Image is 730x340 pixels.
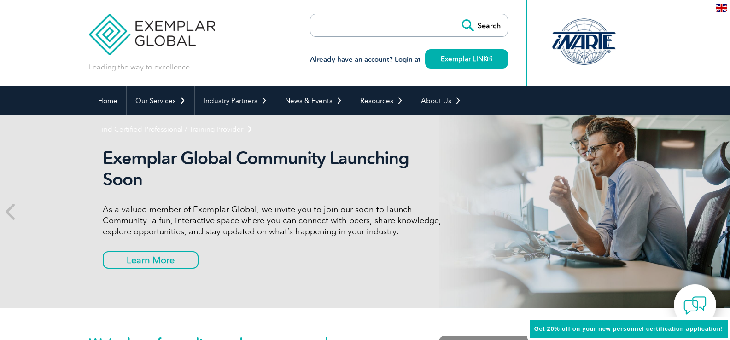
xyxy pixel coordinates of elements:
h2: Exemplar Global Community Launching Soon [103,148,448,190]
a: Find Certified Professional / Training Provider [89,115,262,144]
a: Exemplar LINK [425,49,508,69]
img: en [716,4,727,12]
span: Get 20% off on your new personnel certification application! [534,325,723,332]
a: Home [89,86,126,115]
img: contact-chat.png [683,294,707,317]
p: Leading the way to excellence [89,62,190,72]
a: Industry Partners [195,86,276,115]
p: As a valued member of Exemplar Global, we invite you to join our soon-to-launch Community—a fun, ... [103,204,448,237]
a: Resources [351,86,412,115]
a: Our Services [127,86,194,115]
h3: Already have an account? Login at [310,54,508,65]
img: open_square.png [487,56,492,61]
input: Search [457,14,508,36]
a: Learn More [103,251,199,269]
a: News & Events [276,86,351,115]
a: About Us [412,86,470,115]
